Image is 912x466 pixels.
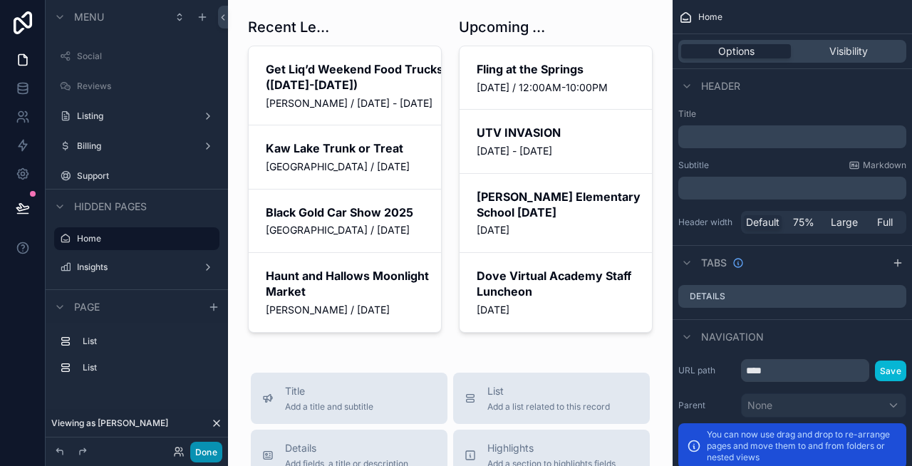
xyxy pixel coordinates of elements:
[285,441,408,455] span: Details
[678,365,735,376] label: URL path
[678,400,735,411] label: Parent
[741,393,906,418] button: None
[487,401,610,413] span: Add a list related to this record
[829,44,868,58] span: Visibility
[74,300,100,314] span: Page
[487,384,610,398] span: List
[875,361,906,381] button: Save
[77,51,217,62] label: Social
[678,177,906,200] div: scrollable content
[285,384,373,398] span: Title
[74,200,147,214] span: Hidden pages
[77,262,197,273] label: Insights
[46,323,228,393] div: scrollable content
[678,108,906,120] label: Title
[747,398,772,413] span: None
[678,160,709,171] label: Subtitle
[77,170,217,182] label: Support
[453,373,650,424] button: ListAdd a list related to this record
[678,217,735,228] label: Header width
[718,44,755,58] span: Options
[487,441,616,455] span: Highlights
[849,160,906,171] a: Markdown
[83,362,214,373] label: List
[51,418,168,429] span: Viewing as [PERSON_NAME]
[251,373,447,424] button: TitleAdd a title and subtitle
[863,160,906,171] span: Markdown
[746,215,779,229] span: Default
[74,10,104,24] span: Menu
[678,125,906,148] div: scrollable content
[701,330,764,344] span: Navigation
[77,81,217,92] label: Reviews
[793,215,814,229] span: 75%
[83,336,214,347] label: List
[285,401,373,413] span: Add a title and subtitle
[77,110,197,122] label: Listing
[77,233,211,244] label: Home
[701,79,740,93] span: Header
[690,291,725,302] label: Details
[707,429,898,463] p: You can now use drag and drop to re-arrange pages and move them to and from folders or nested views
[877,215,893,229] span: Full
[831,215,858,229] span: Large
[698,11,722,23] span: Home
[190,442,222,462] button: Done
[701,256,727,270] span: Tabs
[77,140,197,152] label: Billing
